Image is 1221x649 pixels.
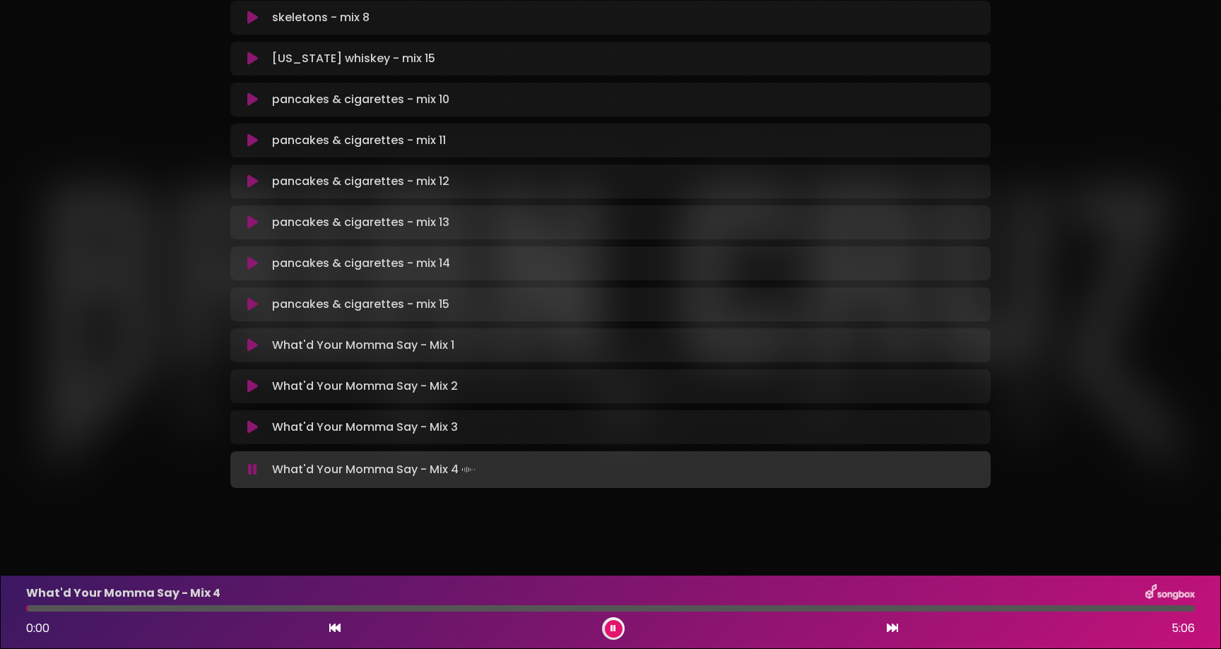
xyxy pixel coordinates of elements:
p: What'd Your Momma Say - Mix 2 [272,378,458,395]
p: pancakes & cigarettes - mix 13 [272,214,449,231]
img: waveform4.gif [459,460,478,480]
p: [US_STATE] whiskey - mix 15 [272,50,435,67]
p: skeletons - mix 8 [272,9,370,26]
p: pancakes & cigarettes - mix 15 [272,296,449,313]
p: What'd Your Momma Say - Mix 4 [272,460,478,480]
p: pancakes & cigarettes - mix 14 [272,255,450,272]
p: pancakes & cigarettes - mix 12 [272,173,449,190]
p: What'd Your Momma Say - Mix 1 [272,337,454,354]
p: pancakes & cigarettes - mix 11 [272,132,446,149]
p: What'd Your Momma Say - Mix 3 [272,419,458,436]
p: pancakes & cigarettes - mix 10 [272,91,449,108]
